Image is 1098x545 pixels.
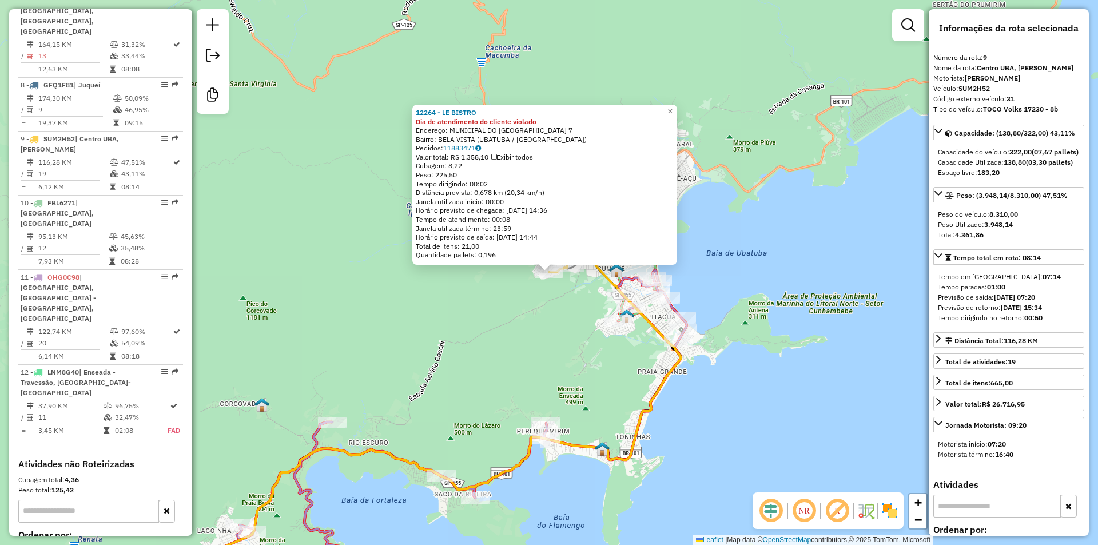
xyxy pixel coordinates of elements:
[933,332,1084,348] a: Distância Total:116,28 KM
[938,147,1080,157] div: Capacidade do veículo:
[983,105,1058,113] strong: TOCO Volks 17230 - 8b
[21,181,26,193] td: =
[933,104,1084,114] div: Tipo do veículo:
[113,95,122,102] i: % de utilização do peso
[173,41,180,48] i: Rota otimizada
[933,523,1084,536] label: Ordenar por:
[945,399,1025,409] div: Valor total:
[27,106,34,113] i: Total de Atividades
[21,81,100,89] span: 8 -
[933,396,1084,411] a: Valor total:R$ 26.716,95
[38,351,109,362] td: 6,14 KM
[21,368,131,397] span: 12 -
[667,106,673,116] span: ×
[475,145,481,152] i: Observações
[172,135,178,142] em: Rota exportada
[27,403,34,409] i: Distância Total
[109,233,118,240] i: % de utilização do peso
[121,157,172,168] td: 47,51%
[27,340,34,347] i: Total de Atividades
[47,198,75,207] span: FBL6271
[1001,303,1042,312] strong: [DATE] 15:34
[21,368,131,397] span: | Enseada - Travessão, [GEOGRAPHIC_DATA]-[GEOGRAPHIC_DATA]
[965,74,1020,82] strong: [PERSON_NAME]
[27,233,34,240] i: Distância Total
[933,83,1084,94] div: Veículo:
[110,41,118,48] i: % de utilização do peso
[110,66,116,73] i: Tempo total em rota
[416,206,674,215] div: Horário previsto de chegada: [DATE] 14:36
[172,273,178,280] em: Rota exportada
[114,400,168,412] td: 96,75%
[933,205,1084,245] div: Peso: (3.948,14/8.310,00) 47,51%
[47,273,79,281] span: OHG0C98
[27,41,34,48] i: Distância Total
[121,181,172,193] td: 08:14
[945,420,1027,431] div: Jornada Motorista: 09:20
[161,273,168,280] em: Opções
[120,256,178,267] td: 08:28
[120,242,178,254] td: 35,48%
[416,108,476,117] a: 12264 - LE BISTRO
[933,94,1084,104] div: Código externo veículo:
[38,168,109,180] td: 19
[21,351,26,362] td: =
[933,53,1084,63] div: Número da rota:
[933,417,1084,432] a: Jornada Motorista: 09:20
[938,303,1080,313] div: Previsão de retorno:
[416,161,674,170] div: Cubagem: 8,22
[124,93,178,104] td: 50,09%
[38,425,103,436] td: 3,45 KM
[725,536,727,544] span: |
[113,106,122,113] i: % de utilização da cubagem
[956,191,1068,200] span: Peso: (3.948,14/8.310,00) 47,51%
[954,129,1075,137] span: Capacidade: (138,80/322,00) 43,11%
[938,439,1080,449] div: Motorista início:
[161,199,168,206] em: Opções
[172,368,178,375] em: Rota exportada
[38,231,109,242] td: 95,13 KM
[21,256,26,267] td: =
[938,168,1080,178] div: Espaço livre:
[43,134,75,143] span: SUM2H52
[416,188,674,197] div: Distância prevista: 0,678 km (20,34 km/h)
[995,450,1013,459] strong: 16:40
[110,328,118,335] i: % de utilização do peso
[881,502,899,520] img: Exibir/Ocultar setores
[757,497,785,524] span: Ocultar deslocamento
[170,403,177,409] i: Rota otimizada
[21,168,26,180] td: /
[38,181,109,193] td: 6,12 KM
[173,159,180,166] i: Rota otimizada
[982,400,1025,408] strong: R$ 26.716,95
[110,184,116,190] i: Tempo total em rota
[823,497,851,524] span: Exibir rótulo
[1009,148,1032,156] strong: 322,00
[933,267,1084,328] div: Tempo total em rota: 08:14
[21,337,26,349] td: /
[27,328,34,335] i: Distância Total
[933,479,1084,490] h4: Atividades
[933,249,1084,265] a: Tempo total em rota: 08:14
[857,502,875,520] img: Fluxo de ruas
[945,378,1013,388] div: Total de itens:
[1032,148,1079,156] strong: (07,67 pallets)
[693,535,933,545] div: Map data © contributors,© 2025 TomTom, Microsoft
[696,536,723,544] a: Leaflet
[38,93,113,104] td: 174,30 KM
[65,475,79,484] strong: 4,36
[416,117,536,126] strong: Dia de atendimento do cliente violado
[74,81,100,89] span: | Juqueí
[945,357,1016,366] span: Total de atividades:
[21,425,26,436] td: =
[201,44,224,70] a: Exportar sessão
[984,220,1013,229] strong: 3.948,14
[47,368,79,376] span: LNM8G40
[201,83,224,109] a: Criar modelo
[938,292,1080,303] div: Previsão de saída:
[983,53,987,62] strong: 9
[109,258,115,265] i: Tempo total em rota
[38,326,109,337] td: 122,74 KM
[27,414,34,421] i: Total de Atividades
